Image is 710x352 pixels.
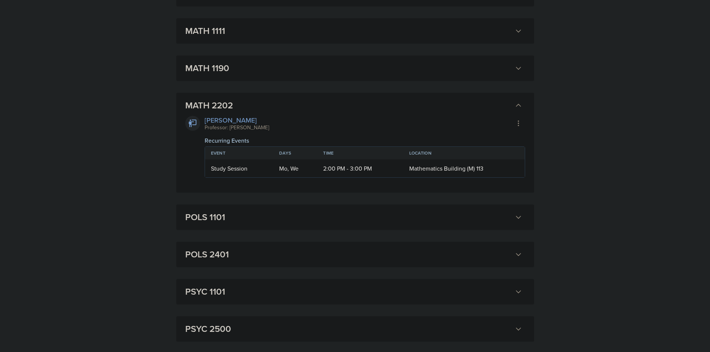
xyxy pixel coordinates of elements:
[184,246,524,263] button: POLS 2401
[184,60,524,76] button: MATH 1190
[205,124,269,131] div: Professor: [PERSON_NAME]
[185,322,512,336] h3: PSYC 2500
[185,61,512,75] h3: MATH 1190
[409,164,483,172] span: Mathematics Building (M) 113
[184,321,524,337] button: PSYC 2500
[273,159,318,177] td: Mo, We
[205,147,273,159] th: Event
[205,136,525,145] div: Recurring Events
[184,209,524,225] button: POLS 1101
[184,283,524,300] button: PSYC 1101
[273,147,318,159] th: Days
[185,210,512,224] h3: POLS 1101
[403,147,525,159] th: Location
[185,99,512,112] h3: MATH 2202
[184,23,524,39] button: MATH 1111
[184,97,524,114] button: MATH 2202
[317,159,403,177] td: 2:00 PM - 3:00 PM
[185,248,512,261] h3: POLS 2401
[185,285,512,298] h3: PSYC 1101
[211,164,267,173] div: Study Session
[205,115,269,125] div: [PERSON_NAME]
[317,147,403,159] th: Time
[185,24,512,38] h3: MATH 1111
